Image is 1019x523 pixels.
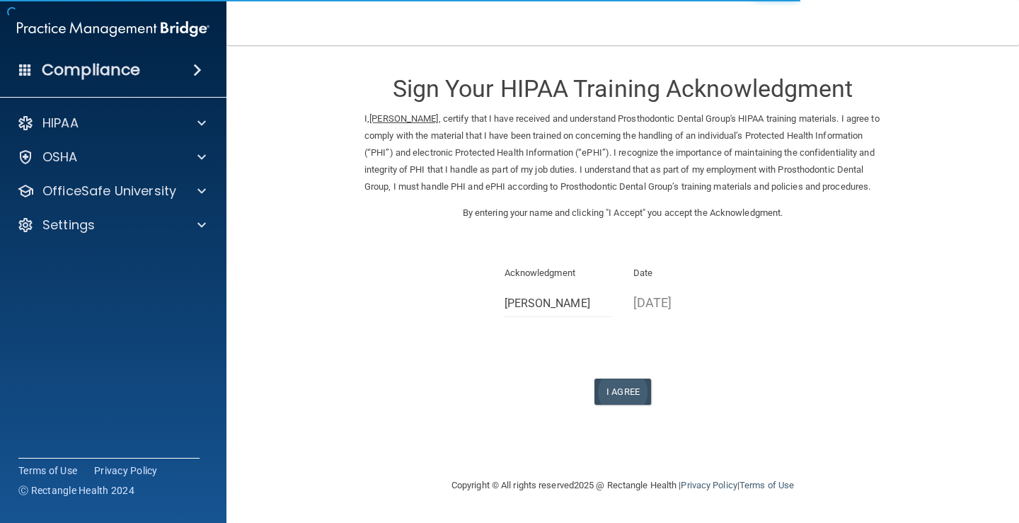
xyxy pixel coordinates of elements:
[42,115,79,132] p: HIPAA
[633,265,742,282] p: Date
[681,480,737,490] a: Privacy Policy
[505,265,613,282] p: Acknowledgment
[594,379,651,405] button: I Agree
[42,183,176,200] p: OfficeSafe University
[364,76,881,102] h3: Sign Your HIPAA Training Acknowledgment
[505,291,613,317] input: Full Name
[42,149,78,166] p: OSHA
[369,113,438,124] ins: [PERSON_NAME]
[739,480,794,490] a: Terms of Use
[17,217,206,234] a: Settings
[633,291,742,314] p: [DATE]
[17,15,209,43] img: PMB logo
[18,464,77,478] a: Terms of Use
[364,110,881,195] p: I, , certify that I have received and understand Prosthodontic Dental Group's HIPAA training mate...
[364,463,881,508] div: Copyright © All rights reserved 2025 @ Rectangle Health | |
[42,60,140,80] h4: Compliance
[17,183,206,200] a: OfficeSafe University
[94,464,158,478] a: Privacy Policy
[17,115,206,132] a: HIPAA
[18,483,134,498] span: Ⓒ Rectangle Health 2024
[364,205,881,222] p: By entering your name and clicking "I Accept" you accept the Acknowledgment.
[42,217,95,234] p: Settings
[17,149,206,166] a: OSHA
